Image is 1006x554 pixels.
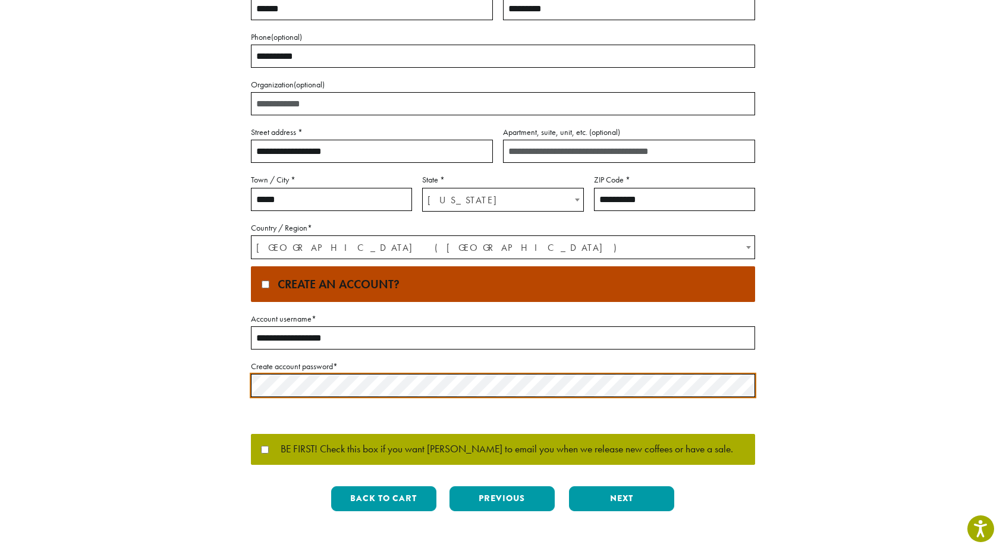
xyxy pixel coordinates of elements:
[269,444,733,455] span: BE FIRST! Check this box if you want [PERSON_NAME] to email you when we release new coffees or ha...
[569,486,674,511] button: Next
[272,276,400,292] span: Create an account?
[503,125,755,140] label: Apartment, suite, unit, etc.
[262,281,269,288] input: Create an account?
[423,188,583,212] span: Oregon
[251,172,412,187] label: Town / City
[251,125,493,140] label: Street address
[251,311,755,326] label: Account username
[422,188,583,212] span: State
[261,446,269,454] input: BE FIRST! Check this box if you want [PERSON_NAME] to email you when we release new coffees or ha...
[294,79,325,90] span: (optional)
[594,172,755,187] label: ZIP Code
[331,486,436,511] button: Back to cart
[251,77,755,92] label: Organization
[271,32,302,42] span: (optional)
[251,236,754,259] span: United States (US)
[251,235,755,259] span: Country / Region
[449,486,555,511] button: Previous
[251,359,755,374] label: Create account password
[422,172,583,187] label: State
[589,127,620,137] span: (optional)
